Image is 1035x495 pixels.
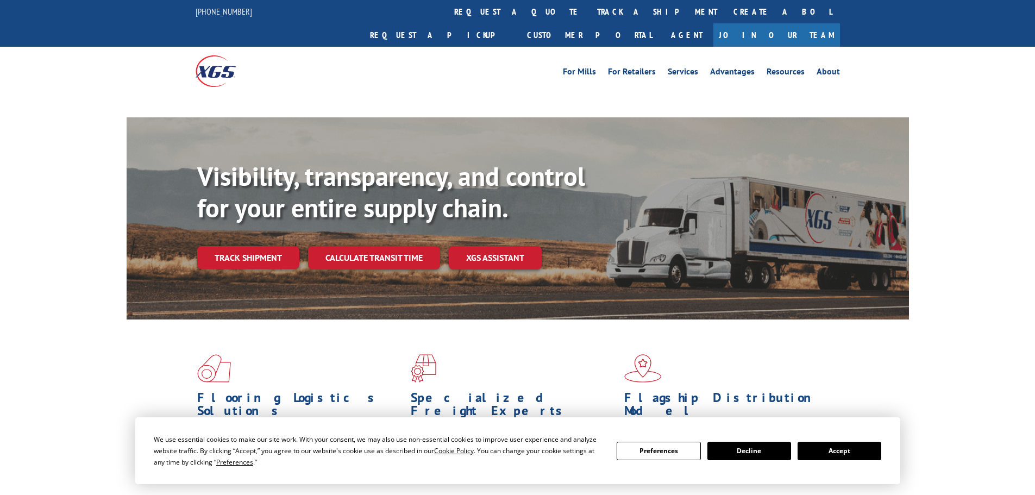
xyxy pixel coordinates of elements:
[197,246,299,269] a: Track shipment
[817,67,840,79] a: About
[308,246,440,270] a: Calculate transit time
[660,23,713,47] a: Agent
[710,67,755,79] a: Advantages
[798,442,881,460] button: Accept
[434,446,474,455] span: Cookie Policy
[624,354,662,383] img: xgs-icon-flagship-distribution-model-red
[668,67,698,79] a: Services
[197,159,585,224] b: Visibility, transparency, and control for your entire supply chain.
[411,391,616,423] h1: Specialized Freight Experts
[624,391,830,423] h1: Flagship Distribution Model
[154,434,604,468] div: We use essential cookies to make our site work. With your consent, we may also use non-essential ...
[608,67,656,79] a: For Retailers
[362,23,519,47] a: Request a pickup
[563,67,596,79] a: For Mills
[617,442,700,460] button: Preferences
[135,417,900,484] div: Cookie Consent Prompt
[449,246,542,270] a: XGS ASSISTANT
[197,354,231,383] img: xgs-icon-total-supply-chain-intelligence-red
[196,6,252,17] a: [PHONE_NUMBER]
[411,354,436,383] img: xgs-icon-focused-on-flooring-red
[767,67,805,79] a: Resources
[707,442,791,460] button: Decline
[713,23,840,47] a: Join Our Team
[197,391,403,423] h1: Flooring Logistics Solutions
[216,458,253,467] span: Preferences
[519,23,660,47] a: Customer Portal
